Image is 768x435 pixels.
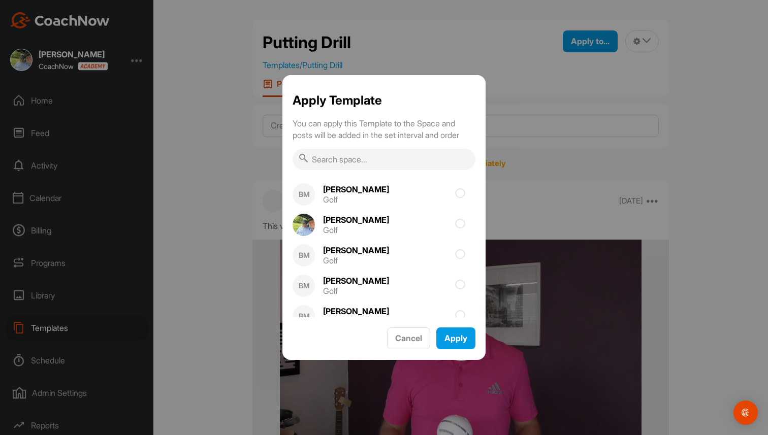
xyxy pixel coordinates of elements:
div: [PERSON_NAME] [323,277,389,285]
p: You can apply this Template to the Space and posts will be added in the set interval and order [293,118,475,141]
div: BM [293,183,315,206]
div: BM [293,275,315,297]
h1: Apply Template [293,91,475,110]
div: [PERSON_NAME] [323,185,389,193]
span: Apply [444,333,467,343]
div: Golf [323,195,389,204]
div: [PERSON_NAME] [323,246,389,254]
span: Cancel [395,333,422,343]
div: BM [293,244,315,266]
div: [PERSON_NAME] [323,307,389,315]
button: Cancel [387,327,430,349]
div: Golf [323,287,389,295]
div: BM [293,305,315,327]
div: Open Intercom Messenger [733,400,758,425]
div: Golf [323,256,389,264]
div: Golf [323,226,389,234]
img: square_60f0c87aa5657eed2d697613c659ab83.jpg [293,214,315,236]
input: Search space... [293,149,475,170]
div: [PERSON_NAME] [323,216,389,224]
button: Apply [436,327,475,349]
